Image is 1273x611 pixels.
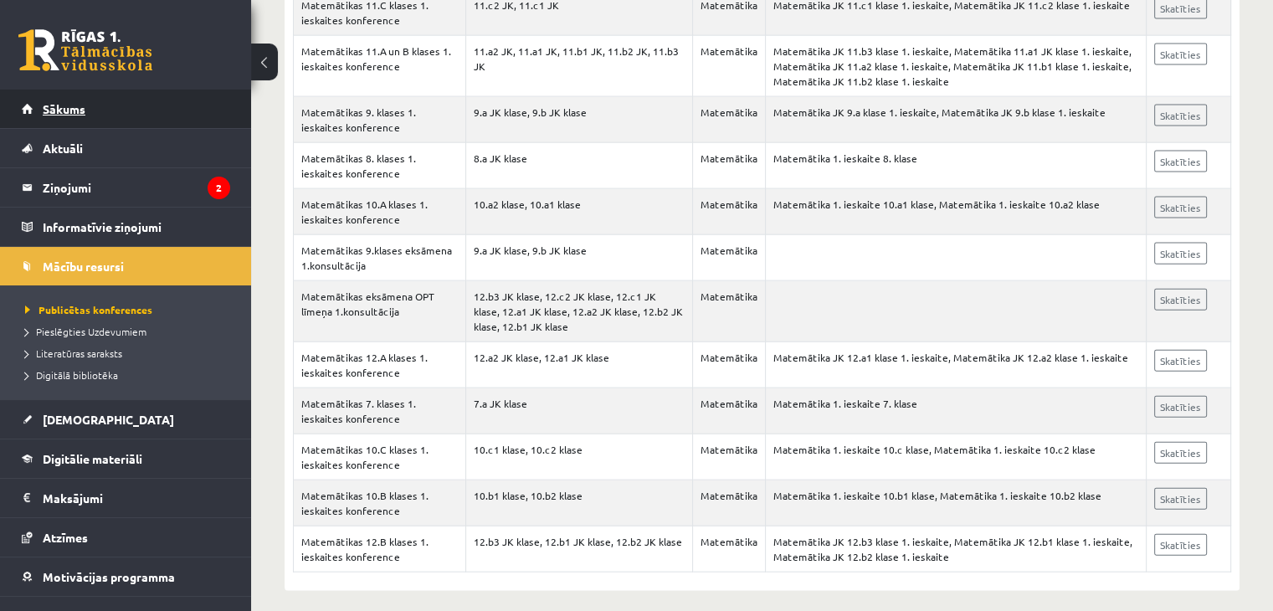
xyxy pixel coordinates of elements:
[1154,396,1207,418] a: Skatīties
[22,208,230,246] a: Informatīvie ziņojumi
[22,557,230,596] a: Motivācijas programma
[43,141,83,156] span: Aktuāli
[1154,105,1207,126] a: Skatīties
[294,526,466,572] td: Matemātikas 12.B klases 1. ieskaites konference
[1154,289,1207,311] a: Skatīties
[466,189,693,235] td: 10.a2 klase, 10.a1 klase
[43,412,174,427] span: [DEMOGRAPHIC_DATA]
[1154,44,1207,65] a: Skatīties
[466,342,693,388] td: 12.a2 JK klase, 12.a1 JK klase
[692,388,765,434] td: Matemātika
[22,439,230,478] a: Digitālie materiāli
[692,480,765,526] td: Matemātika
[25,302,234,317] a: Publicētas konferences
[1154,197,1207,218] a: Skatīties
[692,189,765,235] td: Matemātika
[43,451,142,466] span: Digitālie materiāli
[294,189,466,235] td: Matemātikas 10.A klases 1. ieskaites konference
[294,281,466,342] td: Matemātikas eksāmena OPT līmeņa 1.konsultācija
[1154,151,1207,172] a: Skatīties
[208,177,230,199] i: 2
[22,247,230,285] a: Mācību resursi
[43,479,230,517] legend: Maksājumi
[294,342,466,388] td: Matemātikas 12.A klases 1. ieskaites konference
[1154,243,1207,264] a: Skatīties
[765,480,1146,526] td: Matemātika 1. ieskaite 10.b1 klase, Matemātika 1. ieskaite 10.b2 klase
[692,342,765,388] td: Matemātika
[466,434,693,480] td: 10.c1 klase, 10.c2 klase
[466,235,693,281] td: 9.a JK klase, 9.b JK klase
[22,90,230,128] a: Sākums
[43,259,124,274] span: Mācību resursi
[765,526,1146,572] td: Matemātika JK 12.b3 klase 1. ieskaite, Matemātika JK 12.b1 klase 1. ieskaite, Matemātika JK 12.b2...
[1154,442,1207,464] a: Skatīties
[22,168,230,207] a: Ziņojumi2
[25,324,234,339] a: Pieslēgties Uzdevumiem
[765,143,1146,189] td: Matemātika 1. ieskaite 8. klase
[43,530,88,545] span: Atzīmes
[765,189,1146,235] td: Matemātika 1. ieskaite 10.a1 klase, Matemātika 1. ieskaite 10.a2 klase
[765,97,1146,143] td: Matemātika JK 9.a klase 1. ieskaite, Matemātika JK 9.b klase 1. ieskaite
[25,325,146,338] span: Pieslēgties Uzdevumiem
[765,36,1146,97] td: Matemātika JK 11.b3 klase 1. ieskaite, Matemātika 11.a1 JK klase 1. ieskaite, Matemātika JK 11.a2...
[1154,350,1207,372] a: Skatīties
[18,29,152,71] a: Rīgas 1. Tālmācības vidusskola
[294,143,466,189] td: Matemātikas 8. klases 1. ieskaites konference
[25,303,152,316] span: Publicētas konferences
[1154,534,1207,556] a: Skatīties
[765,388,1146,434] td: Matemātika 1. ieskaite 7. klase
[22,518,230,557] a: Atzīmes
[43,101,85,116] span: Sākums
[43,168,230,207] legend: Ziņojumi
[466,526,693,572] td: 12.b3 JK klase, 12.b1 JK klase, 12.b2 JK klase
[22,479,230,517] a: Maksājumi
[692,434,765,480] td: Matemātika
[692,36,765,97] td: Matemātika
[466,281,693,342] td: 12.b3 JK klase, 12.c2 JK klase, 12.c1 JK klase, 12.a1 JK klase, 12.a2 JK klase, 12.b2 JK klase, 1...
[692,143,765,189] td: Matemātika
[692,526,765,572] td: Matemātika
[25,368,118,382] span: Digitālā bibliotēka
[43,208,230,246] legend: Informatīvie ziņojumi
[25,346,234,361] a: Literatūras saraksts
[692,281,765,342] td: Matemātika
[294,97,466,143] td: Matemātikas 9. klases 1. ieskaites konference
[765,434,1146,480] td: Matemātika 1. ieskaite 10.c klase, Matemātika 1. ieskaite 10.c2 klase
[692,97,765,143] td: Matemātika
[294,480,466,526] td: Matemātikas 10.B klases 1. ieskaites konference
[22,129,230,167] a: Aktuāli
[22,400,230,439] a: [DEMOGRAPHIC_DATA]
[466,143,693,189] td: 8.a JK klase
[43,569,175,584] span: Motivācijas programma
[466,388,693,434] td: 7.a JK klase
[25,367,234,383] a: Digitālā bibliotēka
[466,480,693,526] td: 10.b1 klase, 10.b2 klase
[765,342,1146,388] td: Matemātika JK 12.a1 klase 1. ieskaite, Matemātika JK 12.a2 klase 1. ieskaite
[294,434,466,480] td: Matemātikas 10.C klases 1. ieskaites konference
[294,36,466,97] td: Matemātikas 11.A un B klases 1. ieskaites konference
[466,36,693,97] td: 11.a2 JK, 11.a1 JK, 11.b1 JK, 11.b2 JK, 11.b3 JK
[1154,488,1207,510] a: Skatīties
[466,97,693,143] td: 9.a JK klase, 9.b JK klase
[25,347,122,360] span: Literatūras saraksts
[692,235,765,281] td: Matemātika
[294,235,466,281] td: Matemātikas 9.klases eksāmena 1.konsultācija
[294,388,466,434] td: Matemātikas 7. klases 1. ieskaites konference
